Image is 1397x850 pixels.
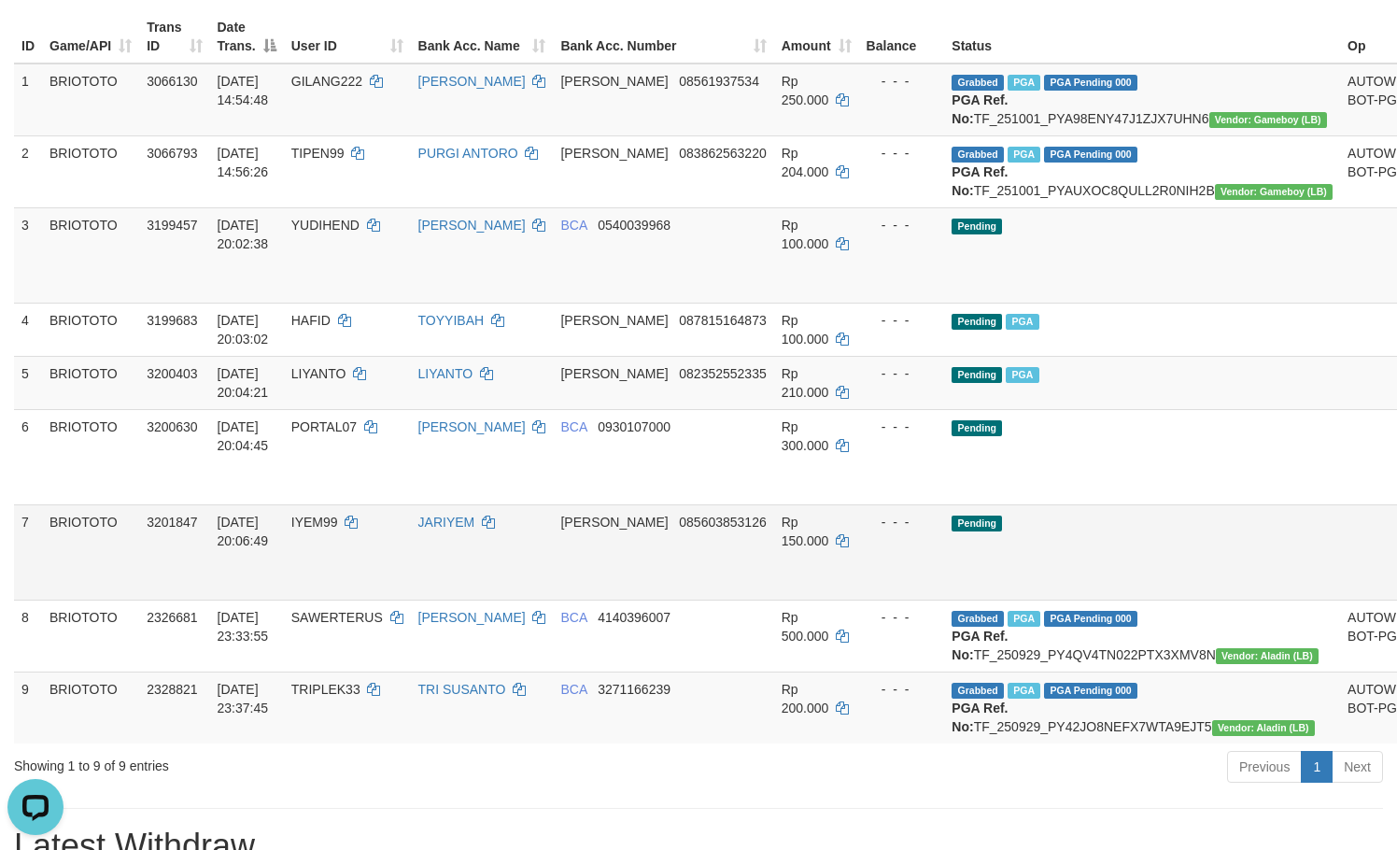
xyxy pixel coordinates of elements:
th: Bank Acc. Name: activate to sort column ascending [411,10,554,64]
th: Game/API: activate to sort column ascending [42,10,139,64]
span: Vendor URL: https://dashboard.q2checkout.com/secure [1212,720,1315,736]
div: - - - [867,513,938,531]
span: Copy 085603853126 to clipboard [679,515,766,530]
span: Grabbed [952,683,1004,699]
td: 6 [14,409,42,504]
div: - - - [867,144,938,163]
span: [PERSON_NAME] [560,366,668,381]
span: 3201847 [147,515,198,530]
div: - - - [867,216,938,234]
button: Open LiveChat chat widget [7,7,63,64]
a: TOYYIBAH [418,313,485,328]
div: - - - [867,72,938,91]
span: Pending [952,219,1002,234]
span: IYEM99 [291,515,338,530]
span: Grabbed [952,147,1004,163]
a: LIYANTO [418,366,473,381]
th: Amount: activate to sort column ascending [774,10,859,64]
span: Copy 0540039968 to clipboard [598,218,670,233]
span: TRIPLEK33 [291,682,360,697]
span: Copy 3271166239 to clipboard [598,682,670,697]
td: 3 [14,207,42,303]
span: Rp 250.000 [782,74,829,107]
span: Vendor URL: https://dashboard.q2checkout.com/secure [1216,648,1319,664]
td: BRIOTOTO [42,672,139,744]
th: Status [944,10,1340,64]
span: Rp 300.000 [782,419,829,453]
td: BRIOTOTO [42,409,139,504]
span: Marked by bzmstev [1008,611,1040,627]
span: Rp 150.000 [782,515,829,548]
span: Rp 500.000 [782,610,829,644]
div: - - - [867,608,938,627]
span: Copy 082352552335 to clipboard [679,366,766,381]
span: [DATE] 20:06:49 [218,515,269,548]
span: LIYANTO [291,366,346,381]
span: [DATE] 20:03:02 [218,313,269,347]
span: 3200403 [147,366,198,381]
a: JARIYEM [418,515,475,530]
div: - - - [867,418,938,436]
span: PGA Pending [1044,611,1137,627]
span: 3200630 [147,419,198,434]
span: [DATE] 23:33:55 [218,610,269,644]
td: BRIOTOTO [42,356,139,409]
span: Copy 087815164873 to clipboard [679,313,766,328]
span: BCA [560,419,586,434]
div: - - - [867,364,938,383]
span: PGA Pending [1044,75,1137,91]
span: GILANG222 [291,74,362,89]
th: User ID: activate to sort column ascending [284,10,411,64]
span: BCA [560,610,586,625]
td: BRIOTOTO [42,135,139,207]
div: Showing 1 to 9 of 9 entries [14,749,568,775]
b: PGA Ref. No: [952,629,1008,662]
span: Rp 200.000 [782,682,829,715]
span: Copy 0930107000 to clipboard [598,419,670,434]
span: Marked by bzmstev [1008,683,1040,699]
td: 7 [14,504,42,600]
a: [PERSON_NAME] [418,610,526,625]
th: ID [14,10,42,64]
td: BRIOTOTO [42,600,139,672]
td: 8 [14,600,42,672]
span: YUDIHEND [291,218,360,233]
span: Vendor URL: https://dashboard.q2checkout.com/secure [1209,112,1327,128]
td: 1 [14,64,42,136]
td: 4 [14,303,42,356]
span: [DATE] 14:54:48 [218,74,269,107]
span: PORTAL07 [291,419,357,434]
th: Trans ID: activate to sort column ascending [139,10,209,64]
td: BRIOTOTO [42,303,139,356]
div: - - - [867,680,938,699]
span: PGA Pending [1044,683,1137,699]
span: Marked by bzmprad [1008,75,1040,91]
span: 2328821 [147,682,198,697]
span: Pending [952,314,1002,330]
span: [PERSON_NAME] [560,515,668,530]
span: Pending [952,516,1002,531]
span: 3066130 [147,74,198,89]
span: TIPEN99 [291,146,345,161]
span: PGA Pending [1044,147,1137,163]
td: TF_250929_PY42JO8NEFX7WTA9EJT5 [944,672,1340,744]
span: Vendor URL: https://dashboard.q2checkout.com/secure [1215,184,1333,200]
span: [DATE] 20:04:45 [218,419,269,453]
a: [PERSON_NAME] [418,419,526,434]
th: Bank Acc. Number: activate to sort column ascending [553,10,773,64]
span: Copy 4140396007 to clipboard [598,610,670,625]
span: HAFID [291,313,331,328]
td: 2 [14,135,42,207]
span: BCA [560,218,586,233]
span: Pending [952,420,1002,436]
a: [PERSON_NAME] [418,218,526,233]
span: 3066793 [147,146,198,161]
span: Rp 100.000 [782,218,829,251]
a: [PERSON_NAME] [418,74,526,89]
span: Grabbed [952,75,1004,91]
span: Marked by bzmprad [1008,147,1040,163]
span: [DATE] 20:04:21 [218,366,269,400]
td: TF_250929_PY4QV4TN022PTX3XMV8N [944,600,1340,672]
td: TF_251001_PYAUXOC8QULL2R0NIH2B [944,135,1340,207]
span: [PERSON_NAME] [560,74,668,89]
